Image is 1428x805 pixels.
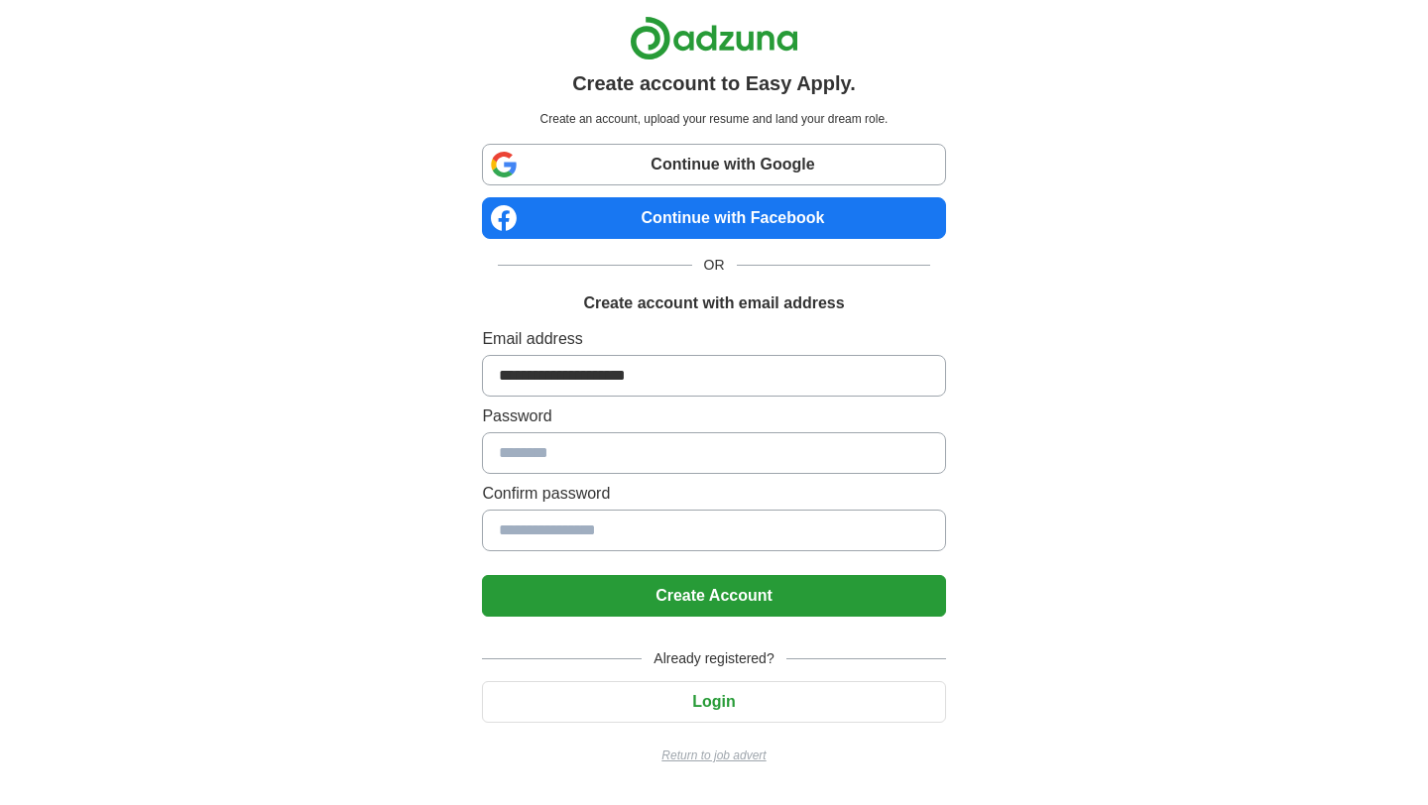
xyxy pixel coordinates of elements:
[482,404,945,428] label: Password
[482,327,945,351] label: Email address
[572,68,856,98] h1: Create account to Easy Apply.
[482,575,945,617] button: Create Account
[482,693,945,710] a: Login
[482,144,945,185] a: Continue with Google
[486,110,941,128] p: Create an account, upload your resume and land your dream role.
[583,291,844,315] h1: Create account with email address
[630,16,798,60] img: Adzuna logo
[482,482,945,506] label: Confirm password
[482,681,945,723] button: Login
[642,648,785,669] span: Already registered?
[482,747,945,764] a: Return to job advert
[692,255,737,276] span: OR
[482,197,945,239] a: Continue with Facebook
